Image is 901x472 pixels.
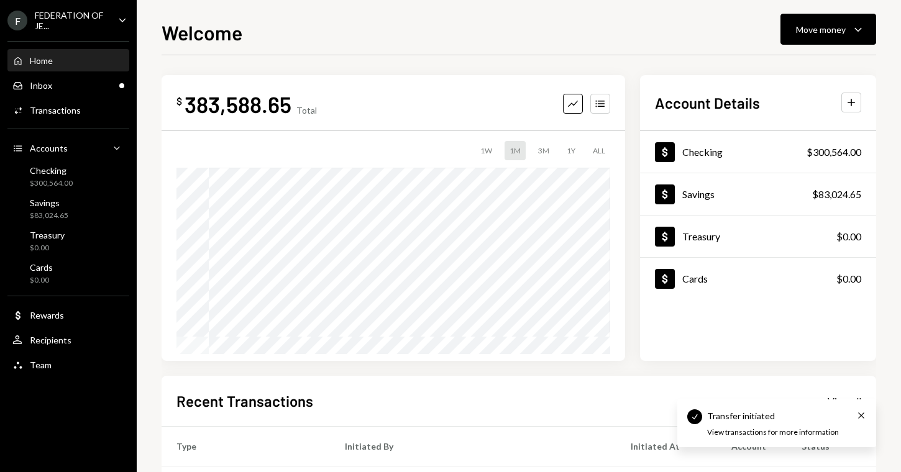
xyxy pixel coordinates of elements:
div: Treasury [682,230,720,242]
a: Transactions [7,99,129,121]
th: Initiated By [330,426,615,466]
div: Accounts [30,143,68,153]
a: Savings$83,024.65 [640,173,876,215]
div: Recipients [30,335,71,345]
div: $300,564.00 [807,145,861,160]
h1: Welcome [162,20,242,45]
div: Transfer initiated [707,409,775,422]
div: $300,564.00 [30,178,73,189]
div: Transactions [30,105,81,116]
a: Rewards [7,304,129,326]
div: ALL [588,141,610,160]
a: Checking$300,564.00 [640,131,876,173]
button: Move money [780,14,876,45]
th: Initiated At [616,426,716,466]
div: 1Y [562,141,580,160]
a: Cards$0.00 [640,258,876,299]
a: View all [828,394,861,407]
h2: Recent Transactions [176,391,313,411]
div: 3M [533,141,554,160]
div: Rewards [30,310,64,320]
div: FEDERATION OF JE... [35,10,108,31]
div: $0.00 [30,275,53,286]
div: $83,024.65 [812,187,861,202]
a: Savings$83,024.65 [7,194,129,224]
a: Team [7,353,129,376]
th: Type [162,426,330,466]
div: F [7,11,27,30]
div: Inbox [30,80,52,91]
div: $ [176,95,182,107]
div: Move money [796,23,846,36]
a: Recipients [7,329,129,351]
div: Savings [30,197,68,208]
div: Savings [682,188,715,200]
a: Treasury$0.00 [7,226,129,256]
div: Total [296,105,317,116]
div: Treasury [30,230,65,240]
div: Home [30,55,53,66]
div: Team [30,360,52,370]
a: Checking$300,564.00 [7,161,129,191]
div: $0.00 [836,271,861,286]
div: $83,024.65 [30,211,68,221]
h2: Account Details [655,93,760,113]
div: Checking [30,165,73,176]
div: View transactions for more information [707,427,839,438]
div: $0.00 [836,229,861,244]
a: Home [7,49,129,71]
div: $0.00 [30,243,65,253]
div: Cards [30,262,53,273]
div: 1M [505,141,526,160]
a: Accounts [7,137,129,159]
a: Cards$0.00 [7,258,129,288]
div: Cards [682,273,708,284]
div: View all [828,395,861,407]
div: 383,588.65 [185,90,291,118]
div: Checking [682,146,723,158]
a: Treasury$0.00 [640,216,876,257]
div: 1W [475,141,497,160]
a: Inbox [7,74,129,96]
